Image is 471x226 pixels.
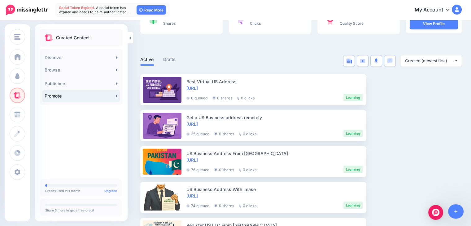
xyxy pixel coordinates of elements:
[214,202,234,209] li: 0 shares
[186,97,190,100] img: clock-grey-darker.png
[343,130,363,137] li: Learning
[150,16,157,24] img: share-green.png
[45,34,53,41] img: curate.png
[239,202,256,209] li: 0 clicks
[327,15,334,25] img: prize-red.png
[163,56,176,63] a: Drafts
[239,204,241,207] img: pointer-grey.png
[186,130,209,137] li: 35 queued
[250,21,261,26] span: Clicks
[186,121,198,127] a: [URL]
[14,34,20,40] img: menu.png
[343,166,363,173] li: Learning
[186,94,207,101] li: 0 queued
[186,193,198,198] a: [URL]
[408,2,462,18] a: My Account
[186,166,209,173] li: 76 queued
[360,59,365,63] img: video-blue.png
[214,132,217,136] img: share-grey.png
[239,166,256,173] li: 0 clicks
[340,21,364,26] span: Quality Score
[42,64,120,76] a: Browse
[186,168,190,172] img: clock-grey-darker.png
[6,5,48,15] img: Missinglettr
[212,94,232,101] li: 0 shares
[186,157,198,163] a: [URL]
[239,130,256,137] li: 0 clicks
[137,5,166,15] a: Read More
[239,133,241,136] img: pointer-grey.png
[186,78,363,85] div: Best Virtual US Address
[239,168,241,172] img: pointer-grey.png
[186,186,363,193] div: US Business Address With Lease
[238,16,244,24] img: pointer-purple.png
[343,202,363,209] li: Learning
[42,77,120,90] a: Publishers
[237,94,255,101] li: 0 clicks
[186,204,190,207] img: clock-grey-darker.png
[214,166,234,173] li: 0 shares
[428,205,443,220] div: Open Intercom Messenger
[374,58,378,64] img: microphone.png
[140,56,154,63] a: Active
[186,202,209,209] li: 74 queued
[214,204,217,207] img: share-grey.png
[400,55,462,67] button: Created (newest first)
[346,59,352,63] img: article-blue.png
[212,96,216,100] img: share-grey.png
[186,150,363,157] div: US Business Address From [GEOGRAPHIC_DATA]
[214,168,217,172] img: share-grey.png
[163,21,176,26] span: Shares
[186,114,363,121] div: Get a US Business address remotely
[59,6,130,14] span: A social token has expired and needs to be re-authenticated…
[42,51,120,64] a: Discover
[343,94,363,101] li: Learning
[410,18,458,29] a: View Profile
[387,58,393,63] img: chat-square-blue.png
[405,58,454,64] div: Created (newest first)
[56,34,90,41] p: Curated Content
[186,85,198,91] a: [URL]
[186,133,190,136] img: clock-grey-darker.png
[42,90,120,102] a: Promote
[237,97,239,100] img: pointer-grey.png
[214,130,234,137] li: 0 shares
[59,6,95,10] span: Social Token Expired.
